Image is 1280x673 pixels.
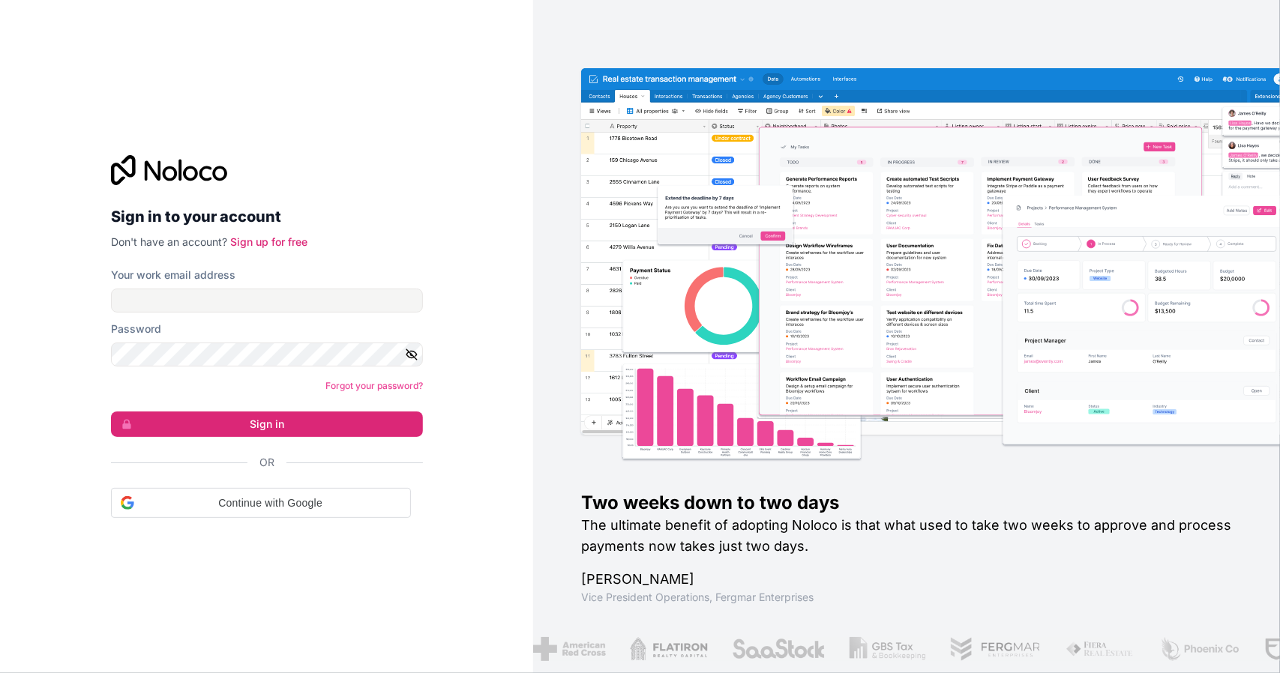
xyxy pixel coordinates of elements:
[259,455,274,470] span: Or
[581,590,1232,605] h1: Vice President Operations , Fergmar Enterprises
[111,235,227,248] span: Don't have an account?
[111,322,161,336] label: Password
[111,411,423,437] button: Sign in
[325,380,423,391] a: Forgot your password?
[140,495,401,511] span: Continue with Google
[1066,637,1136,661] img: /assets/fiera-fwj2N5v4.png
[111,289,423,313] input: Email address
[850,637,926,661] img: /assets/gbstax-C-GtDUiK.png
[581,515,1232,557] h2: The ultimate benefit of adopting Noloco is that what used to take two weeks to approve and proces...
[1159,637,1240,661] img: /assets/phoenix-BREaitsQ.png
[581,491,1232,515] h1: Two weeks down to two days
[111,203,423,230] h2: Sign in to your account
[581,569,1232,590] h1: [PERSON_NAME]
[732,637,826,661] img: /assets/saastock-C6Zbiodz.png
[533,637,606,661] img: /assets/american-red-cross-BAupjrZR.png
[111,268,235,283] label: Your work email address
[950,637,1042,661] img: /assets/fergmar-CudnrXN5.png
[111,488,411,518] div: Continue with Google
[230,235,307,248] a: Sign up for free
[630,637,708,661] img: /assets/flatiron-C8eUkumj.png
[111,342,423,366] input: Password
